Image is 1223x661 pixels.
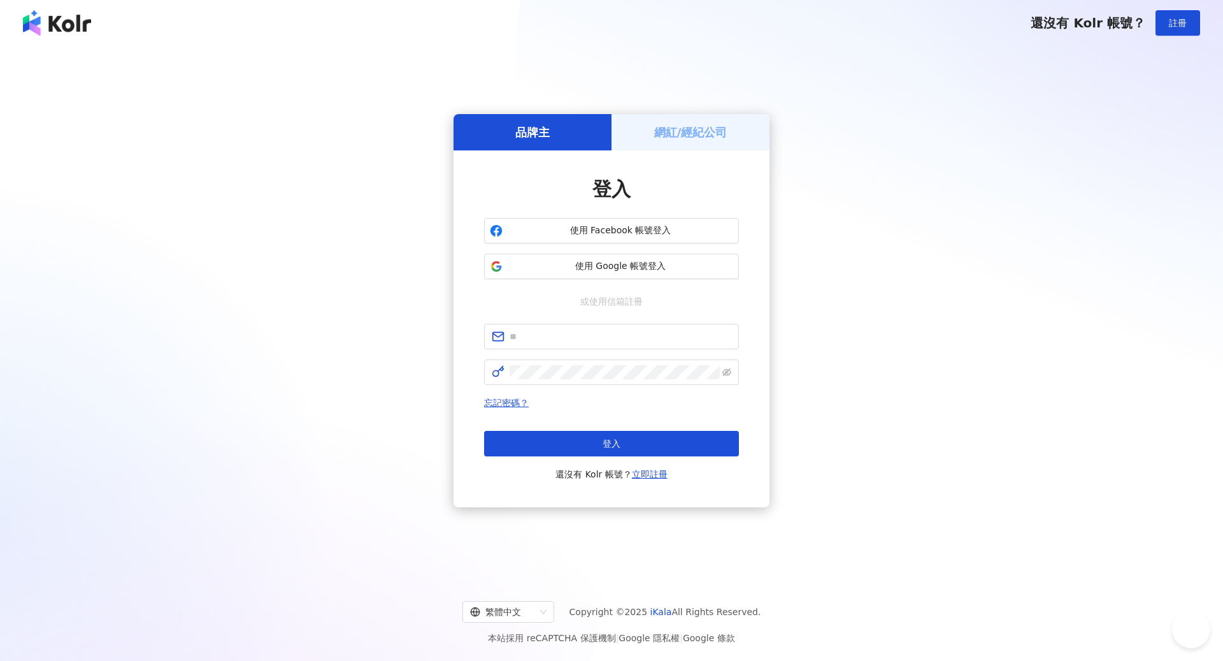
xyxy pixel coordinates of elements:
[1169,18,1187,28] span: 註冊
[650,607,672,617] a: iKala
[683,633,735,643] a: Google 條款
[1155,10,1200,36] button: 註冊
[569,604,761,620] span: Copyright © 2025 All Rights Reserved.
[632,469,668,479] a: 立即註冊
[722,368,731,377] span: eye-invisible
[484,218,739,243] button: 使用 Facebook 帳號登入
[616,633,619,643] span: |
[680,633,683,643] span: |
[1172,610,1210,648] iframe: Help Scout Beacon - Open
[555,467,668,482] span: 還沒有 Kolr 帳號？
[592,178,631,200] span: 登入
[488,630,734,646] span: 本站採用 reCAPTCHA 保護機制
[484,254,739,279] button: 使用 Google 帳號登入
[23,10,91,36] img: logo
[603,439,620,449] span: 登入
[571,294,652,309] span: 或使用信箱註冊
[484,431,739,456] button: 登入
[508,224,733,237] span: 使用 Facebook 帳號登入
[515,124,550,140] h5: 品牌主
[470,602,535,622] div: 繁體中文
[484,398,529,408] a: 忘記密碼？
[508,260,733,273] span: 使用 Google 帳號登入
[654,124,727,140] h5: 網紅/經紀公司
[619,633,680,643] a: Google 隱私權
[1031,15,1145,31] span: 還沒有 Kolr 帳號？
